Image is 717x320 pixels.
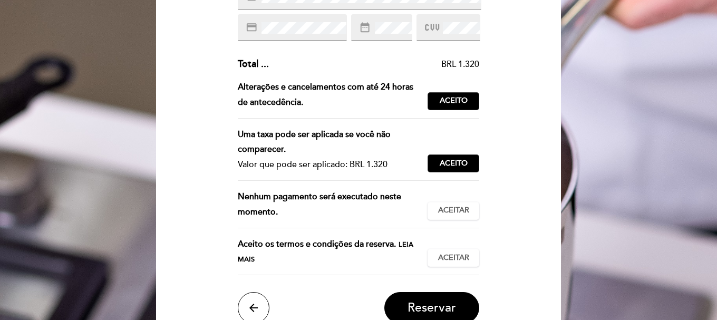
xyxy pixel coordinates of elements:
i: date_range [359,22,371,33]
span: Aceitar [438,253,469,264]
div: Nenhum pagamento será executado neste momento. [238,189,428,220]
div: BRL 1.320 [269,59,480,71]
button: Aceito [428,154,479,172]
i: credit_card [246,22,257,33]
button: Aceito [428,92,479,110]
span: Leia mais [238,240,413,264]
span: Aceito [440,95,468,106]
div: Valor que pode ser aplicado: BRL 1.320 [238,157,420,172]
span: Aceitar [438,205,469,216]
span: Reservar [408,300,456,315]
i: arrow_back [247,302,260,314]
span: Aceito [440,158,468,169]
span: Total ... [238,58,269,70]
div: Aceito os termos e condições da reserva. [238,237,428,267]
div: Uma taxa pode ser aplicada se você não comparecer. [238,127,420,158]
button: Aceitar [428,202,479,220]
button: Aceitar [428,249,479,267]
div: Alterações e cancelamentos com até 24 horas de antecedência. [238,80,428,110]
